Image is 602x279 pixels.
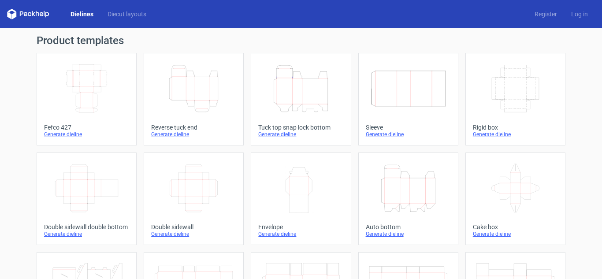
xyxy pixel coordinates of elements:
a: Rigid boxGenerate dieline [465,53,565,145]
div: Generate dieline [151,231,236,238]
div: Sleeve [366,124,451,131]
div: Envelope [258,223,343,231]
div: Double sidewall [151,223,236,231]
a: Diecut layouts [100,10,153,19]
div: Tuck top snap lock bottom [258,124,343,131]
div: Generate dieline [366,231,451,238]
a: Auto bottomGenerate dieline [358,153,458,245]
div: Cake box [473,223,558,231]
a: Register [528,10,564,19]
div: Generate dieline [366,131,451,138]
a: Log in [564,10,595,19]
a: SleeveGenerate dieline [358,53,458,145]
div: Generate dieline [473,131,558,138]
div: Rigid box [473,124,558,131]
a: Cake boxGenerate dieline [465,153,565,245]
h1: Product templates [37,35,565,46]
a: Reverse tuck endGenerate dieline [144,53,244,145]
div: Fefco 427 [44,124,129,131]
a: EnvelopeGenerate dieline [251,153,351,245]
div: Generate dieline [473,231,558,238]
a: Double sidewall double bottomGenerate dieline [37,153,137,245]
a: Fefco 427Generate dieline [37,53,137,145]
div: Generate dieline [151,131,236,138]
a: Dielines [63,10,100,19]
div: Generate dieline [44,231,129,238]
div: Generate dieline [44,131,129,138]
div: Double sidewall double bottom [44,223,129,231]
div: Generate dieline [258,231,343,238]
div: Generate dieline [258,131,343,138]
a: Double sidewallGenerate dieline [144,153,244,245]
a: Tuck top snap lock bottomGenerate dieline [251,53,351,145]
div: Reverse tuck end [151,124,236,131]
div: Auto bottom [366,223,451,231]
